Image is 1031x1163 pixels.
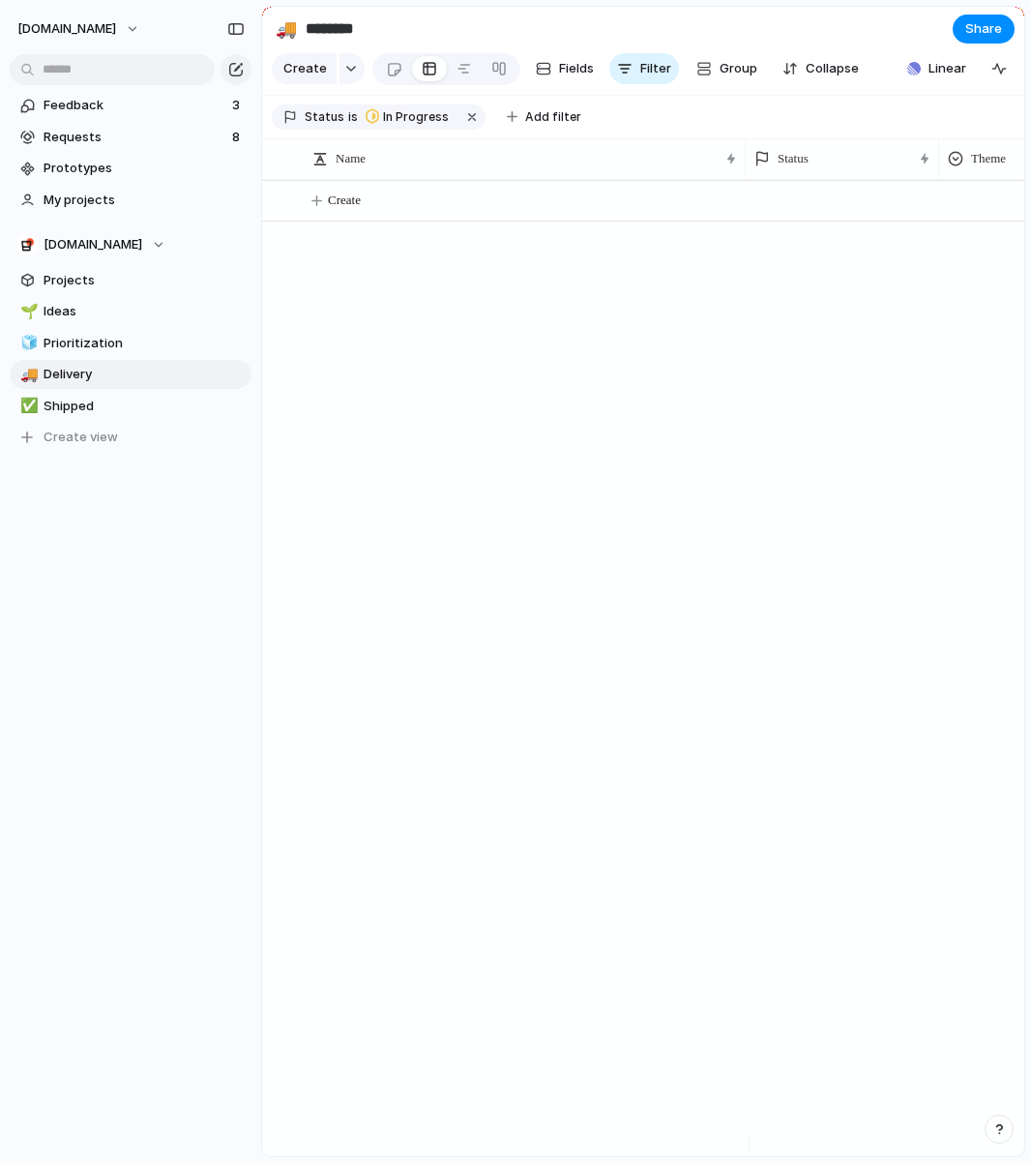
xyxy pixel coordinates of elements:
span: Prioritization [44,334,245,353]
a: 🚚Delivery [10,360,251,389]
span: Fields [559,59,594,78]
span: 8 [232,128,244,147]
span: [DOMAIN_NAME] [17,19,116,39]
span: In Progress [383,108,449,126]
span: Feedback [44,96,226,115]
span: Status [778,149,809,168]
span: Requests [44,128,226,147]
a: Requests8 [10,123,251,152]
button: Create view [10,423,251,452]
span: Status [305,108,344,126]
span: Create view [44,428,118,447]
span: Group [720,59,757,78]
span: is [348,108,358,126]
button: Share [953,15,1015,44]
button: Filter [609,53,679,84]
a: Feedback3 [10,91,251,120]
span: Add filter [525,108,581,126]
span: Collapse [806,59,859,78]
button: 🚚 [271,14,302,45]
button: [DOMAIN_NAME] [9,14,150,45]
span: My projects [44,191,245,210]
span: [DOMAIN_NAME] [44,235,142,254]
button: Collapse [775,53,867,84]
div: 🧊 [20,332,34,354]
a: Projects [10,266,251,295]
span: Theme [971,149,1006,168]
span: Projects [44,271,245,290]
button: is [344,106,362,128]
button: Fields [528,53,602,84]
button: 🚚 [17,365,37,384]
a: ✅Shipped [10,392,251,421]
span: Ideas [44,302,245,321]
button: 🌱 [17,302,37,321]
a: 🧊Prioritization [10,329,251,358]
a: Prototypes [10,154,251,183]
div: 🌱 [20,301,34,323]
span: Filter [640,59,671,78]
span: Shipped [44,397,245,416]
button: ✅ [17,397,37,416]
span: 3 [232,96,244,115]
span: Linear [928,59,966,78]
span: Create [328,191,361,210]
button: [DOMAIN_NAME] [10,230,251,259]
button: Add filter [495,104,593,131]
button: 🧊 [17,334,37,353]
span: Delivery [44,365,245,384]
div: ✅ [20,395,34,417]
span: Share [965,19,1002,39]
button: Create [272,53,337,84]
span: Name [336,149,366,168]
a: My projects [10,186,251,215]
button: Group [687,53,767,84]
div: 🚚 [20,364,34,386]
span: Prototypes [44,159,245,178]
div: 🚚 [276,15,297,42]
button: In Progress [360,106,460,128]
span: Create [283,59,327,78]
a: 🌱Ideas [10,297,251,326]
button: Linear [899,54,974,83]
